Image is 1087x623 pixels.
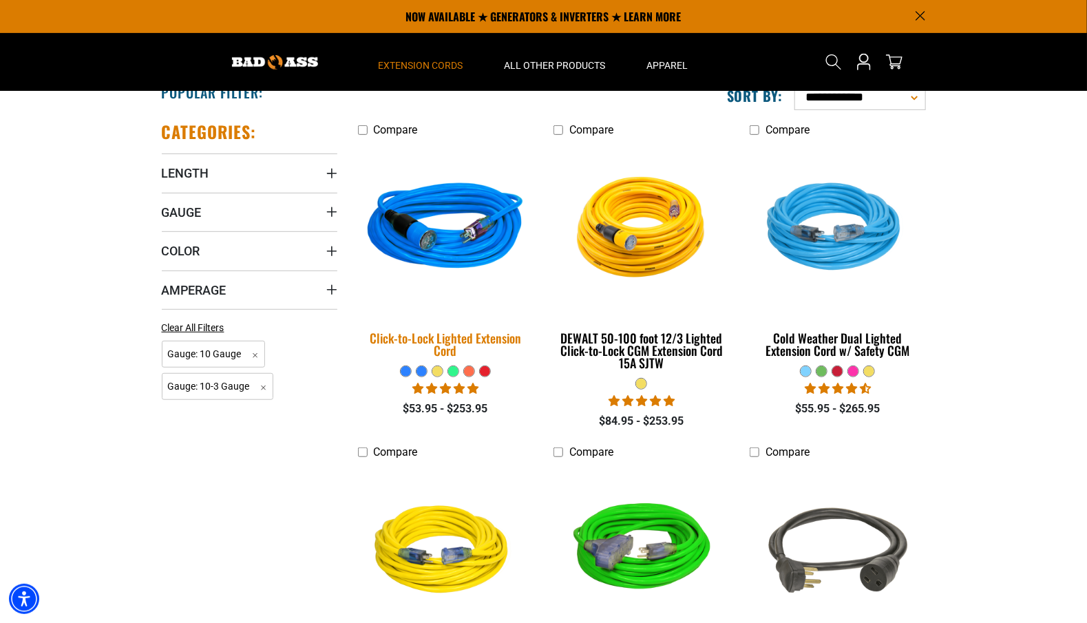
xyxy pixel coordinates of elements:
summary: Extension Cords [358,33,484,91]
div: $55.95 - $265.95 [750,401,925,417]
span: Length [162,165,209,181]
a: Gauge: 10-3 Gauge [162,379,274,392]
img: Bad Ass Extension Cords [232,55,318,70]
span: 4.62 stars [805,382,871,395]
img: Light Blue [751,150,925,308]
div: DEWALT 50-100 foot 12/3 Lighted Click-to-Lock CGM Extension Cord 15A SJTW [553,332,729,369]
a: DEWALT 50-100 foot 12/3 Lighted Click-to-Lock CGM Extension Cord 15A SJTW DEWALT 50-100 foot 12/3... [553,143,729,377]
span: Compare [569,445,613,458]
div: $84.95 - $253.95 [553,413,729,430]
summary: Length [162,154,337,192]
span: Extension Cords [379,59,463,72]
span: Gauge: 10-3 Gauge [162,373,274,400]
img: blue [349,141,542,317]
summary: Color [162,231,337,270]
span: Gauge: 10 Gauge [162,341,266,368]
span: All Other Products [505,59,606,72]
span: Compare [569,123,613,136]
span: Clear All Filters [162,322,224,333]
label: Sort by: [727,87,783,105]
summary: Amperage [162,271,337,309]
a: Clear All Filters [162,321,230,335]
div: Click-to-Lock Lighted Extension Cord [358,332,534,357]
summary: Apparel [626,33,709,91]
h2: Popular Filter: [162,83,263,101]
span: Amperage [162,282,226,298]
h2: Categories: [162,121,257,142]
span: Color [162,243,200,259]
span: Gauge [162,204,202,220]
div: Accessibility Menu [9,584,39,614]
span: Compare [766,123,810,136]
span: 4.84 stars [609,394,675,408]
a: Gauge: 10 Gauge [162,347,266,360]
a: Open this option [853,33,875,91]
a: cart [883,54,905,70]
span: Compare [374,445,418,458]
a: blue Click-to-Lock Lighted Extension Cord [358,143,534,365]
a: Light Blue Cold Weather Dual Lighted Extension Cord w/ Safety CGM [750,143,925,365]
span: Apparel [647,59,688,72]
span: 4.87 stars [412,382,478,395]
span: Compare [374,123,418,136]
span: Compare [766,445,810,458]
div: $53.95 - $253.95 [358,401,534,417]
div: Cold Weather Dual Lighted Extension Cord w/ Safety CGM [750,332,925,357]
img: DEWALT 50-100 foot 12/3 Lighted Click-to-Lock CGM Extension Cord 15A SJTW [555,150,728,308]
summary: All Other Products [484,33,626,91]
summary: Search [823,51,845,73]
summary: Gauge [162,193,337,231]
